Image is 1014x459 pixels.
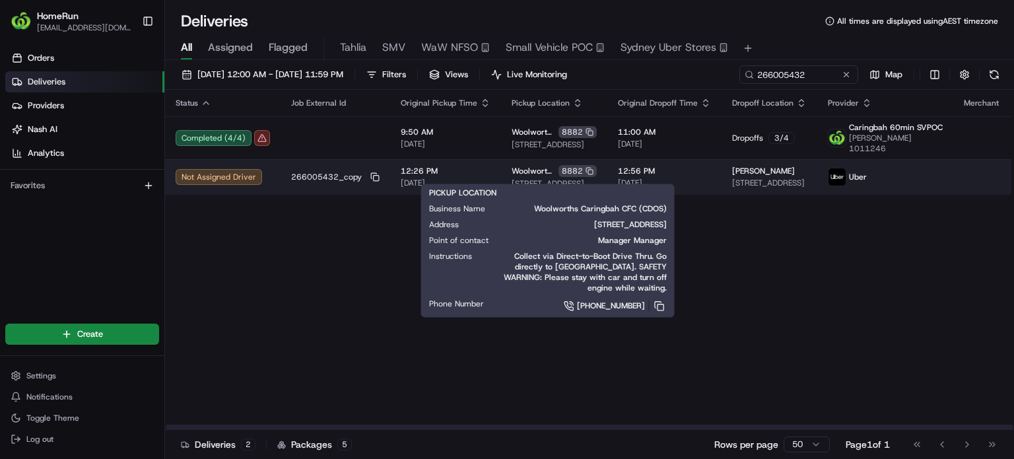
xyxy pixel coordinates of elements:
button: Refresh [985,65,1003,84]
span: Live Monitoring [507,69,567,81]
span: Woolworths Caringbah CFC (CDOS) [506,203,667,214]
span: [STREET_ADDRESS] [732,178,807,188]
span: Toggle Theme [26,413,79,423]
span: [PHONE_NUMBER] [577,300,645,311]
div: 5 [337,439,352,450]
span: 11:00 AM [618,127,711,137]
span: All [181,40,192,55]
span: Dropoff Location [732,98,794,108]
span: [DATE] [618,139,711,149]
span: Job External Id [291,98,346,108]
button: Toggle Theme [5,409,159,427]
div: Packages [277,438,352,451]
span: [STREET_ADDRESS] [480,219,667,230]
button: [EMAIL_ADDRESS][DOMAIN_NAME] [37,22,131,33]
span: Collect via Direct-to-Boot Drive Thru. Go directly to [GEOGRAPHIC_DATA]. SAFETY WARNING: Please s... [493,251,667,293]
span: Manager Manager [510,235,667,246]
h1: Deliveries [181,11,248,32]
span: Point of contact [429,235,489,246]
span: Address [429,219,459,230]
div: Deliveries [181,438,255,451]
span: [DATE] [401,139,490,149]
img: HomeRun [11,11,32,32]
button: Map [863,65,908,84]
button: HomeRun [37,9,79,22]
a: Analytics [5,143,164,164]
span: Orders [28,52,54,64]
img: ww.png [828,129,846,147]
button: Views [423,65,474,84]
button: Settings [5,367,159,385]
button: 266005432_copy [291,172,380,182]
span: Tahlia [340,40,366,55]
button: Notifications [5,388,159,406]
a: [PHONE_NUMBER] [505,299,667,313]
span: Views [445,69,468,81]
span: Deliveries [28,76,65,88]
span: WaW NFSO [421,40,478,55]
span: [DATE] [401,178,490,188]
div: 8882 [558,165,597,177]
span: Filters [382,69,406,81]
span: 12:26 PM [401,166,490,176]
button: Create [5,324,159,345]
span: Uber [849,172,867,182]
span: Flagged [269,40,308,55]
a: Deliveries [5,71,164,92]
span: Original Pickup Time [401,98,477,108]
a: Providers [5,95,164,116]
button: Filters [360,65,412,84]
button: [DATE] 12:00 AM - [DATE] 11:59 PM [176,65,349,84]
input: Type to search [739,65,858,84]
span: PICKUP LOCATION [429,188,496,198]
button: Live Monitoring [485,65,573,84]
span: [STREET_ADDRESS] [512,178,597,189]
span: Merchant [964,98,999,108]
button: HomeRunHomeRun[EMAIL_ADDRESS][DOMAIN_NAME] [5,5,137,37]
span: 266005432_copy [291,172,362,182]
div: Favorites [5,175,159,196]
span: [PERSON_NAME] [732,166,795,176]
span: Business Name [429,203,485,214]
span: Providers [28,100,64,112]
span: SMV [382,40,405,55]
span: Sydney Uber Stores [621,40,716,55]
div: 8882 [558,126,597,138]
span: Dropoffs [732,133,763,143]
span: [STREET_ADDRESS] [512,139,597,150]
span: 12:56 PM [618,166,711,176]
span: Settings [26,371,56,381]
div: 3 / 4 [768,132,795,144]
span: [PERSON_NAME] 1011246 [849,133,943,154]
span: Analytics [28,147,64,159]
a: Nash AI [5,119,164,140]
span: Create [77,328,103,340]
span: Woolworths Caringbah CFC (CDOS) [512,127,556,137]
button: Log out [5,430,159,448]
span: Original Dropoff Time [618,98,698,108]
p: Rows per page [714,438,778,451]
span: [DATE] [618,178,711,188]
span: Pickup Location [512,98,570,108]
img: uber-new-logo.jpeg [828,168,846,186]
span: Notifications [26,392,73,402]
span: Assigned [208,40,253,55]
span: Phone Number [429,299,484,309]
span: Provider [828,98,859,108]
div: 2 [241,439,255,450]
span: Caringbah 60min SVPOC [849,122,943,133]
span: Instructions [429,251,472,262]
span: Nash AI [28,124,57,135]
span: Woolworths Caringbah CFC (CDOS) [512,166,556,176]
span: All times are displayed using AEST timezone [837,16,998,26]
div: Page 1 of 1 [846,438,890,451]
span: [DATE] 12:00 AM - [DATE] 11:59 PM [197,69,343,81]
span: Log out [26,434,53,444]
a: Orders [5,48,164,69]
span: 9:50 AM [401,127,490,137]
span: Small Vehicle POC [506,40,593,55]
span: Status [176,98,198,108]
span: Map [885,69,902,81]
